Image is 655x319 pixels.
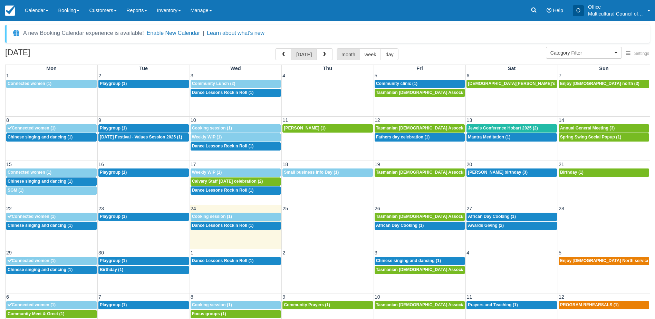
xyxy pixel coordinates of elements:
span: Tasmanian [DEMOGRAPHIC_DATA] Association -Weekly Praying (1) [376,214,512,219]
span: 25 [282,206,289,211]
a: Playgroup (1) [98,80,189,88]
span: 30 [98,250,105,255]
span: 2 [98,73,102,78]
span: Chinese singing and dancing (1) [8,135,73,139]
a: Birthday (1) [98,266,189,274]
span: 4 [282,73,286,78]
i: Help [547,8,551,13]
a: Dance Lessons Rock n Roll (1) [191,257,281,265]
a: Connected women (1) [6,168,97,177]
span: 21 [558,162,565,167]
a: Connected women (1) [6,124,97,133]
p: Office [588,3,643,10]
a: Dance Lessons Rock n Roll (1) [191,222,281,230]
a: Chinese singing and dancing (1) [6,222,97,230]
span: Category Filter [550,49,613,56]
a: Tasmanian [DEMOGRAPHIC_DATA] Association -Weekly Praying (1) [375,213,465,221]
div: A new Booking Calendar experience is available! [23,29,144,37]
span: 11 [282,117,289,123]
a: [PERSON_NAME] birthday (3) [466,168,557,177]
span: 5 [374,73,378,78]
a: SGM (1) [6,186,97,195]
a: Tasmanian [DEMOGRAPHIC_DATA] Association -Weekly Praying (1) [375,89,465,97]
button: Category Filter [546,47,622,59]
span: Dance Lessons Rock n Roll (1) [192,258,254,263]
a: Cooking session (1) [191,124,281,133]
span: 9 [98,117,102,123]
span: Birthday (1) [100,267,123,272]
span: 28 [558,206,565,211]
a: Community clinic (1) [375,80,465,88]
span: 3 [190,73,194,78]
button: week [360,48,381,60]
a: Community Lunch (2) [191,80,281,88]
span: 12 [558,294,565,300]
a: Playgroup (1) [98,213,189,221]
a: Chinese singing and dancing (1) [6,266,97,274]
span: 9 [282,294,286,300]
a: Connected women (1) [6,80,97,88]
a: Fathers day celebration (1) [375,133,465,142]
a: Connected women (1) [6,213,97,221]
a: Connected women (1) [6,257,97,265]
a: Playgroup (1) [98,301,189,309]
span: Community clinic (1) [376,81,417,86]
a: [PERSON_NAME] (1) [282,124,373,133]
span: 7 [98,294,102,300]
span: Tasmanian [DEMOGRAPHIC_DATA] Association -Weekly Praying (1) [376,126,512,130]
span: 1 [190,250,194,255]
a: PROGRAM REHEARSALS (1) [559,301,649,309]
span: Small business Info Day (1) [284,170,339,175]
span: 27 [466,206,473,211]
span: 22 [6,206,12,211]
span: Playgroup (1) [100,302,127,307]
span: Cooking session (1) [192,214,232,219]
span: [PERSON_NAME] birthday (3) [468,170,528,175]
button: Settings [622,49,653,59]
span: Tasmanian [DEMOGRAPHIC_DATA] Association -Weekly Praying (1) [376,302,512,307]
span: Connected women (1) [8,302,56,307]
span: Playgroup (1) [100,170,127,175]
span: Help [553,8,563,13]
span: 24 [190,206,197,211]
a: Dance Lessons Rock n Roll (1) [191,89,281,97]
span: 18 [282,162,289,167]
span: African Day Cooking (1) [468,214,516,219]
a: African Day Cooking (1) [466,213,557,221]
a: Weekly WIP (1) [191,133,281,142]
span: Cooking session (1) [192,302,232,307]
a: Mantra Meditation (1) [466,133,557,142]
span: Awards Giving (2) [468,223,504,228]
a: Calvary Staff [DATE] celebration (2) [191,177,281,186]
span: Annual General Meeting (3) [560,126,615,130]
a: Chinese singing and dancing (1) [6,133,97,142]
span: Tasmanian [DEMOGRAPHIC_DATA] Association -Weekly Praying (1) [376,170,512,175]
span: 6 [6,294,10,300]
span: 6 [466,73,470,78]
span: Playgroup (1) [100,126,127,130]
span: 2 [282,250,286,255]
span: 8 [190,294,194,300]
span: Connected women (1) [8,214,56,219]
span: 15 [6,162,12,167]
a: Enjoy [DEMOGRAPHIC_DATA] North service (3) [559,257,649,265]
span: Dance Lessons Rock n Roll (1) [192,223,254,228]
span: Playgroup (1) [100,258,127,263]
span: Spring Swing Social Popup (1) [560,135,621,139]
a: Annual General Meeting (3) [559,124,649,133]
a: Community Meet & Greet (1) [6,310,97,318]
a: Jewels Conference Hobart 2025 (2) [466,124,557,133]
span: 14 [558,117,565,123]
span: 7 [558,73,562,78]
span: Connected women (1) [8,126,56,130]
span: Playgroup (1) [100,81,127,86]
a: Prayers and Teaching (1) [466,301,557,309]
button: [DATE] [291,48,317,60]
span: Chinese singing and dancing (1) [8,179,73,184]
a: Enjoy [DEMOGRAPHIC_DATA] north (3) [559,80,649,88]
span: Thu [323,66,332,71]
span: 4 [466,250,470,255]
span: 8 [6,117,10,123]
a: Chinese singing and dancing (1) [6,177,97,186]
span: 3 [374,250,378,255]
